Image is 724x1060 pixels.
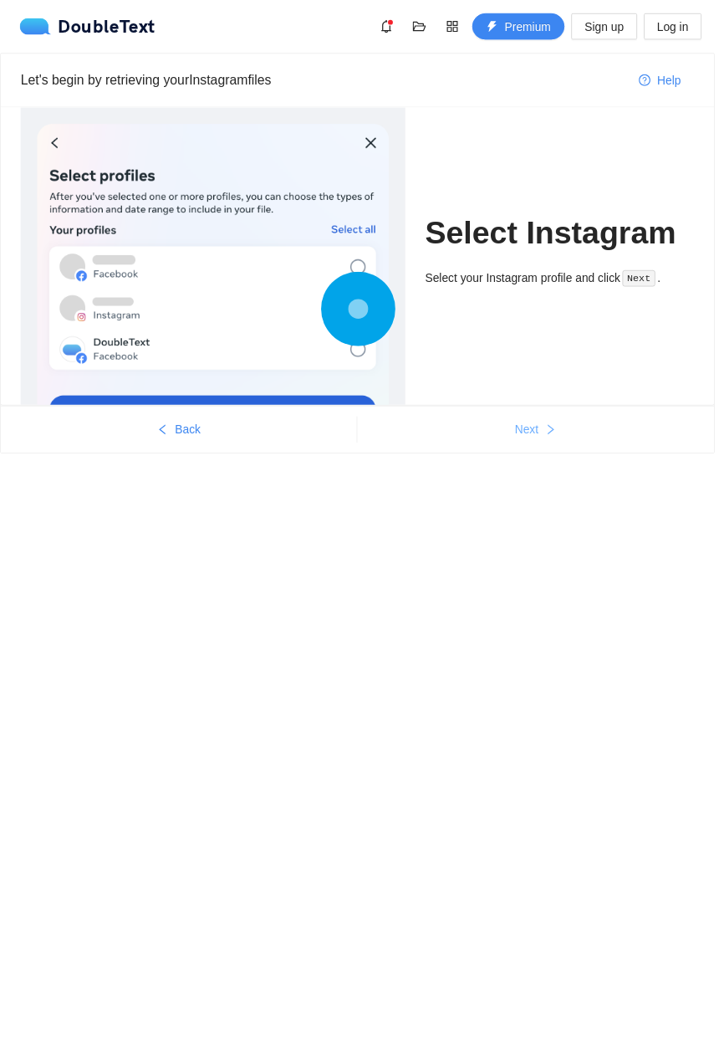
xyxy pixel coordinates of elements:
code: Next [630,274,664,290]
button: Nextright [362,422,723,448]
span: Sign up [592,18,631,36]
button: thunderboltPremium [478,13,572,40]
span: Help [665,72,690,90]
div: Let's begin by retrieving your Instagram files [21,70,634,91]
button: leftBack [1,422,361,448]
span: left [159,429,171,443]
button: Log in [652,13,711,40]
span: bell [379,20,404,33]
button: Sign up [579,13,645,40]
span: question-circle [647,75,659,89]
span: thunderbolt [492,21,504,34]
button: question-circleHelp [634,68,703,95]
img: logo [20,18,59,35]
button: appstore [445,13,472,40]
h1: Select Instagram [431,217,703,256]
a: logoDoubleText [20,18,158,35]
span: right [552,429,563,443]
span: appstore [446,20,471,33]
div: DoubleText [20,18,158,35]
button: bell [378,13,405,40]
span: Premium [511,18,558,36]
span: Next [522,426,546,444]
span: Log in [665,18,697,36]
div: Select your Instagram profile and click . [431,272,703,291]
button: folder-open [411,13,438,40]
span: Back [177,426,203,444]
span: folder-open [412,20,437,33]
